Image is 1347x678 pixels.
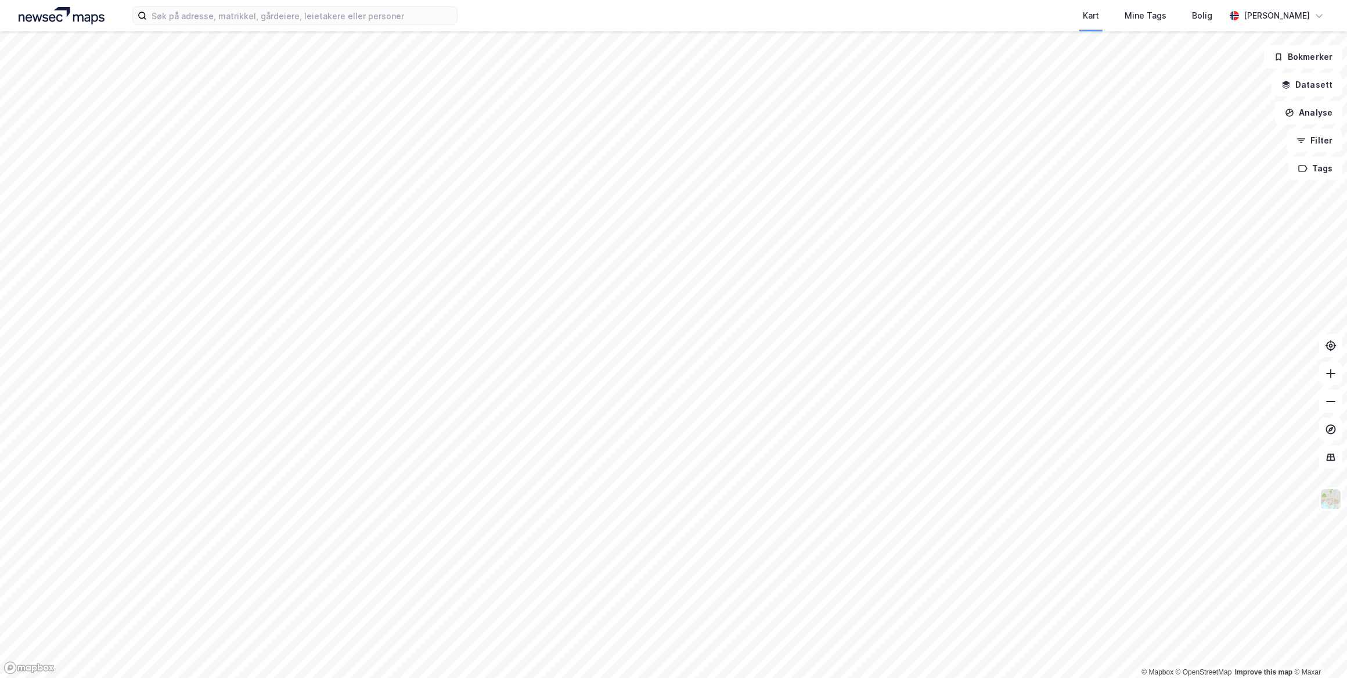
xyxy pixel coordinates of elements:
[1192,9,1212,23] div: Bolig
[1235,668,1292,676] a: Improve this map
[1287,129,1342,152] button: Filter
[1244,9,1310,23] div: [PERSON_NAME]
[1320,488,1342,510] img: Z
[1289,622,1347,678] div: Kontrollprogram for chat
[1125,9,1166,23] div: Mine Tags
[1083,9,1099,23] div: Kart
[1176,668,1232,676] a: OpenStreetMap
[1289,622,1347,678] iframe: Chat Widget
[1275,101,1342,124] button: Analyse
[1272,73,1342,96] button: Datasett
[1264,45,1342,69] button: Bokmerker
[147,7,457,24] input: Søk på adresse, matrikkel, gårdeiere, leietakere eller personer
[3,661,55,675] a: Mapbox homepage
[1141,668,1173,676] a: Mapbox
[19,7,105,24] img: logo.a4113a55bc3d86da70a041830d287a7e.svg
[1288,157,1342,180] button: Tags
